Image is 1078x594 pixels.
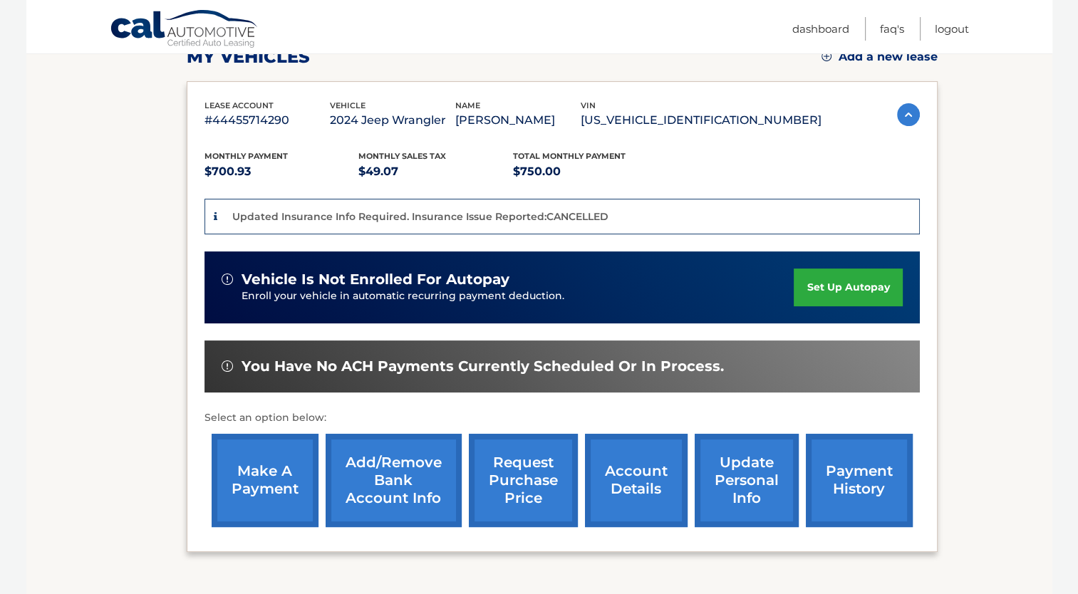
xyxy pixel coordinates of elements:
[935,17,969,41] a: Logout
[242,358,724,375] span: You have no ACH payments currently scheduled or in process.
[358,162,513,182] p: $49.07
[204,410,920,427] p: Select an option below:
[204,162,359,182] p: $700.93
[792,17,849,41] a: Dashboard
[469,434,578,527] a: request purchase price
[581,110,822,130] p: [US_VEHICLE_IDENTIFICATION_NUMBER]
[326,434,462,527] a: Add/Remove bank account info
[187,46,310,68] h2: my vehicles
[204,110,330,130] p: #44455714290
[822,50,938,64] a: Add a new lease
[222,273,233,285] img: alert-white.svg
[585,434,688,527] a: account details
[204,151,288,161] span: Monthly Payment
[513,151,626,161] span: Total Monthly Payment
[581,100,596,110] span: vin
[242,288,794,304] p: Enroll your vehicle in automatic recurring payment deduction.
[204,100,274,110] span: lease account
[222,360,233,372] img: alert-white.svg
[513,162,668,182] p: $750.00
[880,17,904,41] a: FAQ's
[330,110,455,130] p: 2024 Jeep Wrangler
[794,269,902,306] a: set up autopay
[695,434,799,527] a: update personal info
[330,100,366,110] span: vehicle
[897,103,920,126] img: accordion-active.svg
[232,210,608,223] p: Updated Insurance Info Required. Insurance Issue Reported:CANCELLED
[110,9,259,51] a: Cal Automotive
[358,151,446,161] span: Monthly sales Tax
[455,110,581,130] p: [PERSON_NAME]
[242,271,509,288] span: vehicle is not enrolled for autopay
[212,434,318,527] a: make a payment
[455,100,480,110] span: name
[806,434,913,527] a: payment history
[822,51,831,61] img: add.svg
